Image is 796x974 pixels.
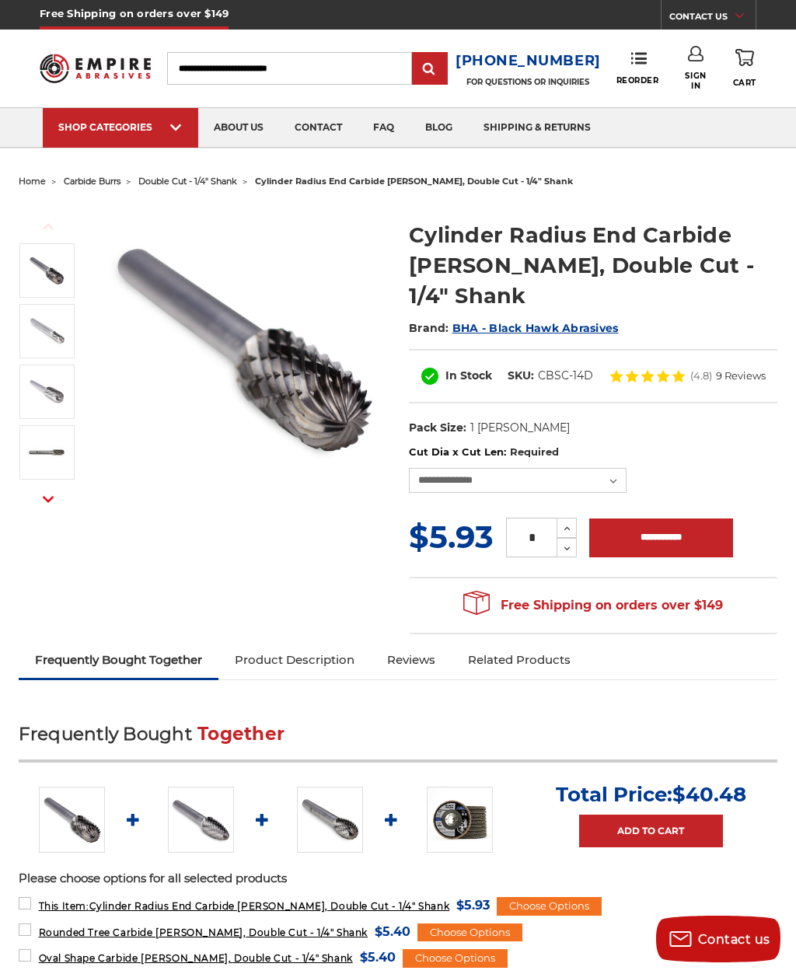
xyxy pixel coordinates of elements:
a: Related Products [452,643,587,677]
p: Total Price: [556,782,746,807]
button: Contact us [656,916,780,962]
label: Cut Dia x Cut Len: [409,445,777,460]
span: Cylinder Radius End Carbide [PERSON_NAME], Double Cut - 1/4" Shank [39,900,450,912]
button: Previous [30,210,67,243]
strong: This Item: [39,900,89,912]
span: Free Shipping on orders over $149 [463,590,723,621]
input: Submit [414,54,445,85]
a: Cart [733,46,756,90]
small: Required [510,445,559,458]
span: $5.93 [409,518,494,556]
span: $40.48 [672,782,746,807]
button: Next [30,483,67,516]
img: Round End Cylinder shape carbide bur 1/4" shank [27,251,66,290]
span: $5.40 [360,947,396,968]
p: FOR QUESTIONS OR INQUIRIES [456,77,601,87]
a: Product Description [218,643,371,677]
a: Reviews [371,643,452,677]
span: $5.40 [375,921,410,942]
div: Choose Options [403,949,508,968]
dt: Pack Size: [409,420,466,436]
span: (4.8) [690,371,712,381]
img: Round End Cylinder shape carbide bur 1/4" shank [39,787,105,853]
a: double cut - 1/4" shank [138,176,237,187]
a: shipping & returns [468,108,606,148]
span: Reorder [616,75,659,86]
h1: Cylinder Radius End Carbide [PERSON_NAME], Double Cut - 1/4" Shank [409,220,777,311]
span: Cart [733,78,756,88]
a: [PHONE_NUMBER] [456,50,601,72]
dt: SKU: [508,368,534,384]
dd: CBSC-14D [538,368,593,384]
a: CONTACT US [669,8,756,30]
div: Choose Options [417,923,522,942]
div: Choose Options [497,897,602,916]
a: Reorder [616,51,659,85]
a: contact [279,108,358,148]
a: Add to Cart [579,815,723,847]
img: SC-1D cylinder radius end cut shape carbide burr with 1/4 inch shank [27,312,66,351]
a: Frequently Bought Together [19,643,218,677]
span: Brand: [409,321,449,335]
span: $5.93 [456,895,490,916]
span: In Stock [445,368,492,382]
span: Together [197,723,285,745]
span: Oval Shape Carbide [PERSON_NAME], Double Cut - 1/4" Shank [39,952,353,964]
div: SHOP CATEGORIES [58,121,183,133]
span: cylinder radius end carbide [PERSON_NAME], double cut - 1/4" shank [255,176,573,187]
a: home [19,176,46,187]
span: Rounded Tree Carbide [PERSON_NAME], Double Cut - 1/4" Shank [39,927,368,938]
span: Frequently Bought [19,723,192,745]
a: carbide burrs [64,176,120,187]
span: Sign In [679,71,712,91]
span: 9 Reviews [716,371,766,381]
img: SC-3 cylinder radius shape carbide burr 1/4" shank [27,433,66,472]
span: Contact us [698,932,770,947]
img: SC-5D cylinder ball nose shape carbide burr with 1/4 inch shank [27,372,66,411]
a: faq [358,108,410,148]
p: Please choose options for all selected products [19,870,778,888]
img: Round End Cylinder shape carbide bur 1/4" shank [97,204,387,494]
a: BHA - Black Hawk Abrasives [452,321,619,335]
dd: 1 [PERSON_NAME] [470,420,570,436]
a: blog [410,108,468,148]
a: about us [198,108,279,148]
img: Empire Abrasives [40,47,150,90]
